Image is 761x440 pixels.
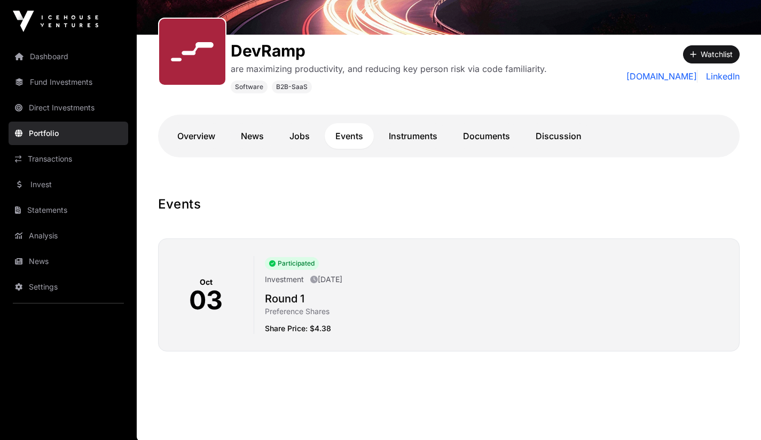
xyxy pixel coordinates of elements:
a: Instruments [378,123,448,149]
a: Jobs [279,123,320,149]
p: Share Price: $4.38 [265,323,731,334]
p: Oct [200,277,213,287]
a: LinkedIn [702,70,740,83]
span: Participated [265,257,319,270]
a: Transactions [9,147,128,171]
a: Analysis [9,224,128,247]
h1: Events [158,196,740,213]
a: Discussion [525,123,592,149]
img: SVGs_DevRamp.svg [163,23,221,81]
h1: DevRamp [231,41,547,60]
p: Investment [265,274,304,285]
p: are maximizing productivity, and reducing key person risk via code familiarity. [231,62,547,75]
a: Overview [167,123,226,149]
a: Documents [452,123,521,149]
nav: Tabs [167,123,731,149]
a: Statements [9,198,128,222]
iframe: Chat Widget [708,389,761,440]
span: Software [235,83,263,91]
h2: Round 1 [265,291,731,306]
span: B2B-SaaS [276,83,308,91]
p: [DATE] [310,274,342,285]
a: [DOMAIN_NAME] [626,70,697,83]
p: 03 [189,287,223,313]
img: Icehouse Ventures Logo [13,11,98,32]
a: Invest [9,173,128,196]
a: Events [325,123,374,149]
a: Fund Investments [9,70,128,94]
button: Watchlist [683,45,740,63]
a: News [230,123,274,149]
a: News [9,250,128,273]
a: Portfolio [9,122,128,145]
a: Dashboard [9,45,128,68]
a: Settings [9,275,128,299]
p: Preference Shares [265,306,731,317]
a: Direct Investments [9,96,128,119]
